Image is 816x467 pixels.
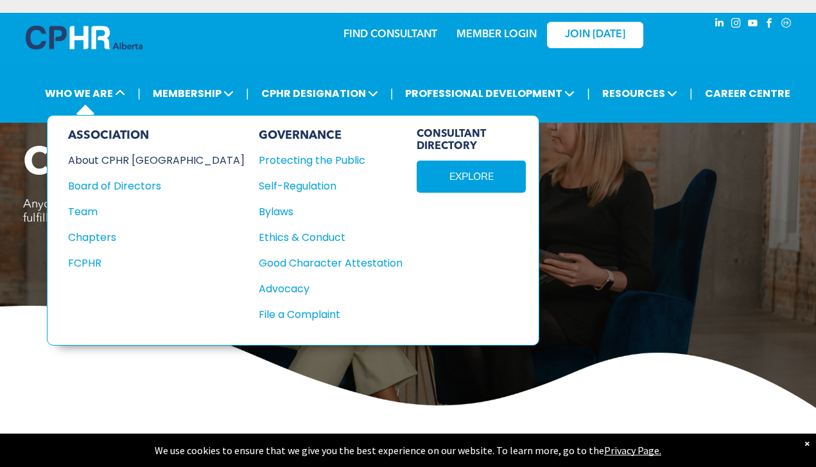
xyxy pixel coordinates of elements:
[401,82,578,105] span: PROFESSIONAL DEVELOPMENT
[690,80,693,107] li: |
[456,30,537,40] a: MEMBER LOGIN
[763,16,777,33] a: facebook
[259,152,388,168] div: Protecting the Public
[390,80,394,107] li: |
[259,178,388,194] div: Self-Regulation
[246,80,249,107] li: |
[68,229,245,245] a: Chapters
[604,444,661,457] a: Privacy Page.
[701,82,794,105] a: CAREER CENTRE
[713,16,727,33] a: linkedin
[68,152,245,168] a: About CPHR [GEOGRAPHIC_DATA]
[68,178,245,194] a: Board of Directors
[68,255,227,271] div: FCPHR
[259,255,403,271] a: Good Character Attestation
[259,281,403,297] a: Advocacy
[259,178,403,194] a: Self-Regulation
[68,152,227,168] div: About CPHR [GEOGRAPHIC_DATA]
[417,128,526,153] span: CONSULTANT DIRECTORY
[149,82,238,105] span: MEMBERSHIP
[68,229,227,245] div: Chapters
[68,204,245,220] a: Team
[804,437,810,450] div: Dismiss notification
[565,29,625,41] span: JOIN [DATE]
[746,16,760,33] a: youtube
[259,255,388,271] div: Good Character Attestation
[23,198,386,224] span: Anyone who wishes to write the National Knowledge Exam (NKE) must fulfill the coursework requirem...
[259,229,388,245] div: Ethics & Conduct
[26,26,143,49] img: A blue and white logo for cp alberta
[779,16,794,33] a: Social network
[729,16,743,33] a: instagram
[259,306,403,322] a: File a Complaint
[343,30,437,40] a: FIND CONSULTANT
[259,204,403,220] a: Bylaws
[23,145,250,184] span: Coursework
[598,82,681,105] span: RESOURCES
[259,281,388,297] div: Advocacy
[259,229,403,245] a: Ethics & Conduct
[68,204,227,220] div: Team
[259,306,388,322] div: File a Complaint
[257,82,382,105] span: CPHR DESIGNATION
[259,152,403,168] a: Protecting the Public
[68,128,245,143] div: ASSOCIATION
[68,255,245,271] a: FCPHR
[68,178,227,194] div: Board of Directors
[417,161,526,193] a: EXPLORE
[547,22,643,48] a: JOIN [DATE]
[137,80,141,107] li: |
[259,128,403,143] div: GOVERNANCE
[587,80,590,107] li: |
[41,82,129,105] span: WHO WE ARE
[259,204,388,220] div: Bylaws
